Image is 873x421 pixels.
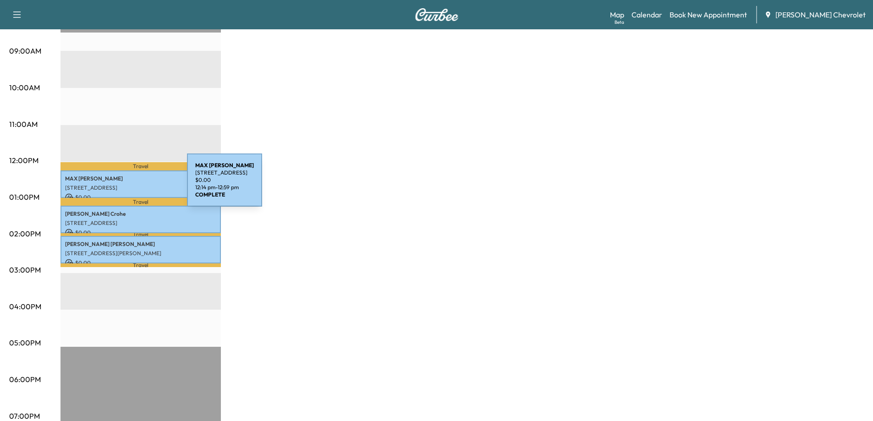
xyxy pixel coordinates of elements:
[9,82,40,93] p: 10:00AM
[60,233,221,235] p: Travel
[65,210,216,218] p: [PERSON_NAME] Crohe
[195,162,254,169] b: MAX [PERSON_NAME]
[65,229,216,237] p: $ 0.00
[775,9,866,20] span: [PERSON_NAME] Chevrolet
[9,264,41,275] p: 03:00PM
[9,45,41,56] p: 09:00AM
[195,184,254,191] p: 12:14 pm - 12:59 pm
[415,8,459,21] img: Curbee Logo
[195,176,254,184] p: $ 0.00
[9,374,41,385] p: 06:00PM
[65,184,216,191] p: [STREET_ADDRESS]
[631,9,662,20] a: Calendar
[9,119,38,130] p: 11:00AM
[9,337,41,348] p: 05:00PM
[195,169,254,176] p: [STREET_ADDRESS]
[610,9,624,20] a: MapBeta
[65,175,216,182] p: MAX [PERSON_NAME]
[65,219,216,227] p: [STREET_ADDRESS]
[60,263,221,267] p: Travel
[65,241,216,248] p: [PERSON_NAME] [PERSON_NAME]
[9,228,41,239] p: 02:00PM
[65,193,216,202] p: $ 0.00
[65,259,216,267] p: $ 0.00
[60,162,221,170] p: Travel
[615,19,624,26] div: Beta
[60,198,221,205] p: Travel
[9,191,39,202] p: 01:00PM
[9,155,38,166] p: 12:00PM
[670,9,747,20] a: Book New Appointment
[65,250,216,257] p: [STREET_ADDRESS][PERSON_NAME]
[195,191,225,198] b: COMPLETE
[9,301,41,312] p: 04:00PM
